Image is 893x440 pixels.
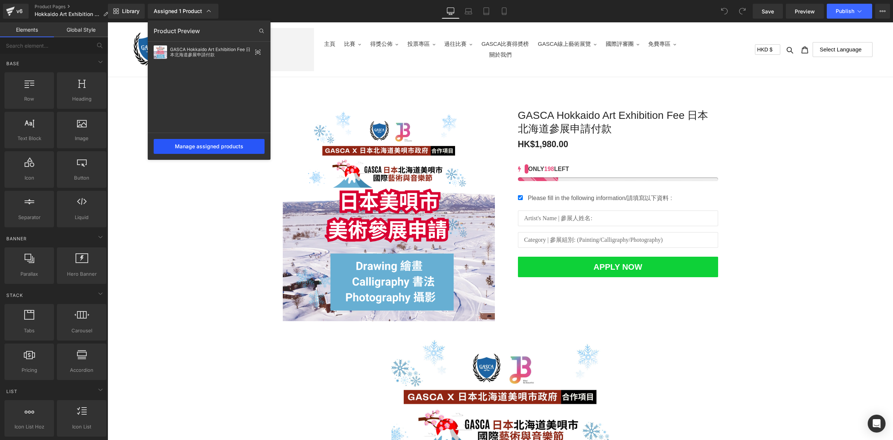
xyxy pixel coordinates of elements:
[647,22,673,33] button: HKD $
[263,18,285,25] span: 得獎公佈
[154,139,265,154] div: Manage assigned products
[795,7,815,15] span: Preview
[333,16,369,27] button: 過往比賽
[233,16,257,27] button: 比賽
[59,134,104,142] span: Image
[436,143,446,150] span: 198
[7,213,52,221] span: Separator
[827,4,872,19] button: Publish
[6,388,18,395] span: List
[59,366,104,374] span: Accordion
[108,4,145,19] a: New Library
[217,18,228,25] span: 主頁
[59,213,104,221] span: Liquid
[370,16,425,27] a: GASCA比賽得奬榜
[7,95,52,103] span: Row
[541,18,563,25] span: 免費專區
[154,7,212,15] div: Assigned 1 Product
[477,4,495,19] a: Tablet
[300,18,322,25] span: 投票專區
[6,292,24,299] span: Stack
[175,86,387,299] img: GASCA Hokkaido Art Exhibition Fee 日本北海道參展申請付款
[762,7,774,15] span: Save
[735,4,750,19] button: Redo
[7,270,52,278] span: Parallax
[259,16,295,27] button: 得獎公佈
[410,234,611,255] button: Apply Now
[54,22,108,37] a: Global Style
[337,18,359,25] span: 過往比賽
[495,4,513,19] a: Mobile
[494,16,536,27] button: 國際評審團
[237,18,248,25] span: 比賽
[460,4,477,19] a: Laptop
[6,235,28,242] span: Banner
[7,134,52,142] span: Text Block
[6,60,20,67] span: Base
[59,174,104,182] span: Button
[836,8,854,14] span: Publish
[410,142,611,151] div: ONLY LEFT
[3,4,29,19] a: v6
[59,270,104,278] span: Hero Banner
[59,423,104,431] span: Icon List
[170,47,252,57] div: GASCA Hokkaido Art Exhibition Fee 日本北海道參展申請付款
[410,188,611,204] input: Artist's Name | 參展人姓名:
[431,18,484,25] span: GASCA線上藝術展覽
[15,6,24,16] div: v6
[59,95,104,103] span: Heading
[122,8,140,15] span: Library
[213,16,231,27] a: 主頁
[20,6,113,49] img: GASCA.ORG
[7,366,52,374] span: Pricing
[717,4,732,19] button: Undo
[296,16,332,27] button: 投票專區
[378,27,408,38] a: 關於我們
[875,4,890,19] button: More
[786,4,824,19] a: Preview
[410,173,415,178] input: Please fill in the following information/請填寫以下資料 :
[7,174,52,182] span: Icon
[59,327,104,335] span: Carousel
[410,114,461,129] span: HK$1,980.00
[35,4,114,10] a: Product Pages
[148,25,271,37] div: Product Preview
[374,18,422,25] span: GASCA比賽得奬榜
[868,415,886,433] div: Open Intercom Messenger
[442,4,460,19] a: Desktop
[427,16,493,27] button: GASCA線上藝術展覽
[410,210,611,225] input: Category | 參展組別: (Painting/Calligraphy/Photography)
[7,327,52,335] span: Tabs
[410,86,611,114] a: GASCA Hokkaido Art Exhibition Fee 日本北海道參展申請付款
[498,18,526,25] span: 國際評審團
[382,29,404,36] span: 關於我們
[415,172,565,179] span: Please fill in the following information/請填寫以下資料 :
[35,11,100,17] span: Hokkaido Art Exhibition Fee
[7,423,52,431] span: Icon List Hoz
[537,16,573,27] button: 免費專區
